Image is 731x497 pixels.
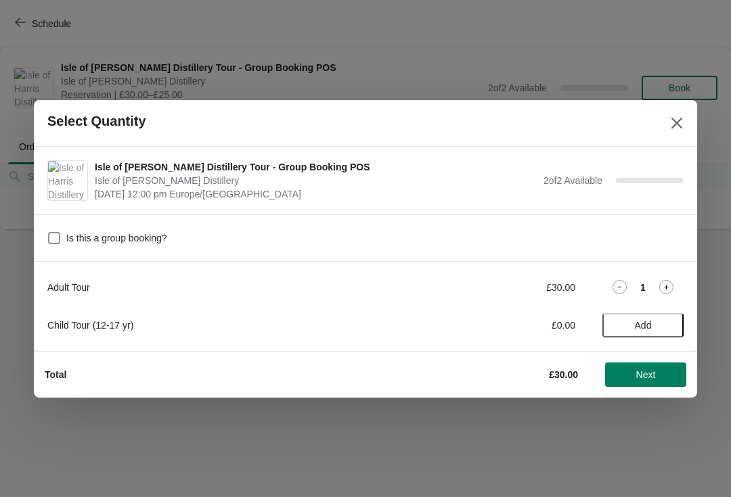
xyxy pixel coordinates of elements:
[95,160,537,174] span: Isle of [PERSON_NAME] Distillery Tour - Group Booking POS
[47,114,146,129] h2: Select Quantity
[66,231,167,245] span: Is this a group booking?
[95,174,537,187] span: Isle of [PERSON_NAME] Distillery
[665,111,689,135] button: Close
[605,362,686,387] button: Next
[602,313,684,337] button: Add
[640,281,646,294] strong: 1
[635,320,652,331] span: Add
[47,318,423,332] div: Child Tour (12-17 yr)
[45,369,66,380] strong: Total
[47,281,423,294] div: Adult Tour
[549,369,578,380] strong: £30.00
[48,161,87,200] img: Isle of Harris Distillery Tour - Group Booking POS | Isle of Harris Distillery | September 4 | 12...
[636,369,656,380] span: Next
[450,281,575,294] div: £30.00
[95,187,537,201] span: [DATE] 12:00 pm Europe/[GEOGRAPHIC_DATA]
[450,318,575,332] div: £0.00
[544,175,602,186] span: 2 of 2 Available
